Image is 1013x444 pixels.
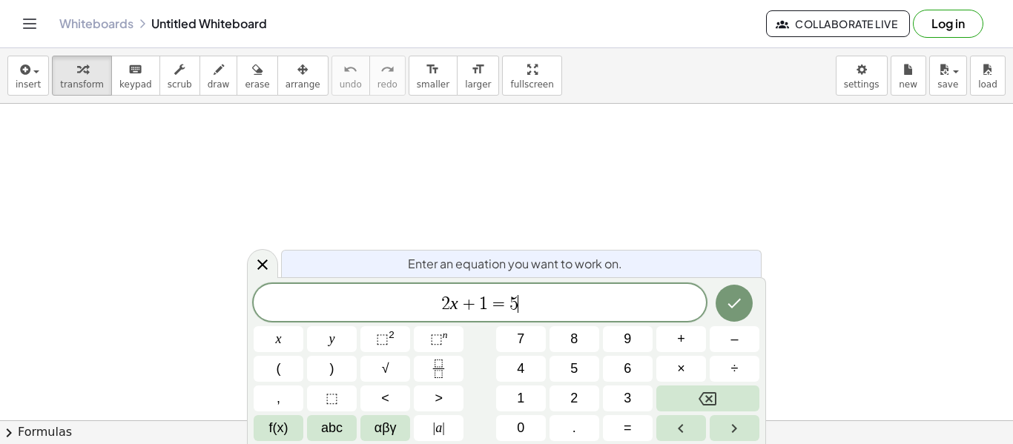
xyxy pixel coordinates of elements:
[408,255,622,273] span: Enter an equation you want to work on.
[550,415,599,441] button: .
[369,56,406,96] button: redoredo
[970,56,1006,96] button: load
[414,326,463,352] button: Superscript
[307,356,357,382] button: )
[389,329,395,340] sup: 2
[471,61,485,79] i: format_size
[603,326,653,352] button: 9
[286,79,320,90] span: arrange
[343,61,357,79] i: undo
[899,79,917,90] span: new
[710,356,759,382] button: Divide
[159,56,200,96] button: scrub
[570,388,578,408] span: 2
[573,418,576,438] span: .
[766,10,910,37] button: Collaborate Live
[603,385,653,411] button: 3
[254,415,303,441] button: Functions
[277,359,281,379] span: (
[443,329,448,340] sup: n
[340,79,362,90] span: undo
[479,295,488,313] span: 1
[254,385,303,411] button: ,
[382,359,389,379] span: √
[52,56,112,96] button: transform
[624,388,631,408] span: 3
[677,329,685,349] span: +
[119,79,152,90] span: keypad
[450,294,458,313] var: x
[517,359,524,379] span: 4
[237,56,277,96] button: erase
[496,385,546,411] button: 1
[417,79,449,90] span: smaller
[18,12,42,36] button: Toggle navigation
[891,56,926,96] button: new
[331,56,370,96] button: undoundo
[254,326,303,352] button: x
[509,295,518,313] span: 5
[677,359,685,379] span: ×
[913,10,983,38] button: Log in
[168,79,192,90] span: scrub
[360,385,410,411] button: Less than
[128,61,142,79] i: keyboard
[277,56,329,96] button: arrange
[510,79,553,90] span: fullscreen
[550,385,599,411] button: 2
[570,329,578,349] span: 8
[326,388,338,408] span: ⬚
[496,415,546,441] button: 0
[381,388,389,408] span: <
[656,385,759,411] button: Backspace
[978,79,997,90] span: load
[836,56,888,96] button: settings
[496,326,546,352] button: 7
[465,79,491,90] span: larger
[245,79,269,90] span: erase
[329,329,335,349] span: y
[254,356,303,382] button: (
[426,61,440,79] i: format_size
[624,359,631,379] span: 6
[307,415,357,441] button: Alphabet
[307,326,357,352] button: y
[550,356,599,382] button: 5
[937,79,958,90] span: save
[624,418,632,438] span: =
[360,326,410,352] button: Squared
[208,79,230,90] span: draw
[710,415,759,441] button: Right arrow
[731,359,739,379] span: ÷
[414,356,463,382] button: Fraction
[570,359,578,379] span: 5
[16,79,41,90] span: insert
[414,415,463,441] button: Absolute value
[844,79,880,90] span: settings
[360,356,410,382] button: Square root
[779,17,897,30] span: Collaborate Live
[656,415,706,441] button: Left arrow
[307,385,357,411] button: Placeholder
[433,420,436,435] span: |
[277,388,280,408] span: ,
[550,326,599,352] button: 8
[929,56,967,96] button: save
[710,326,759,352] button: Minus
[518,295,518,313] span: ​
[60,79,104,90] span: transform
[442,420,445,435] span: |
[360,415,410,441] button: Greek alphabet
[380,61,395,79] i: redo
[624,329,631,349] span: 9
[496,356,546,382] button: 4
[414,385,463,411] button: Greater than
[374,418,397,438] span: αβγ
[435,388,443,408] span: >
[111,56,160,96] button: keyboardkeypad
[377,79,397,90] span: redo
[441,295,450,313] span: 2
[430,331,443,346] span: ⬚
[502,56,561,96] button: fullscreen
[458,295,480,313] span: +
